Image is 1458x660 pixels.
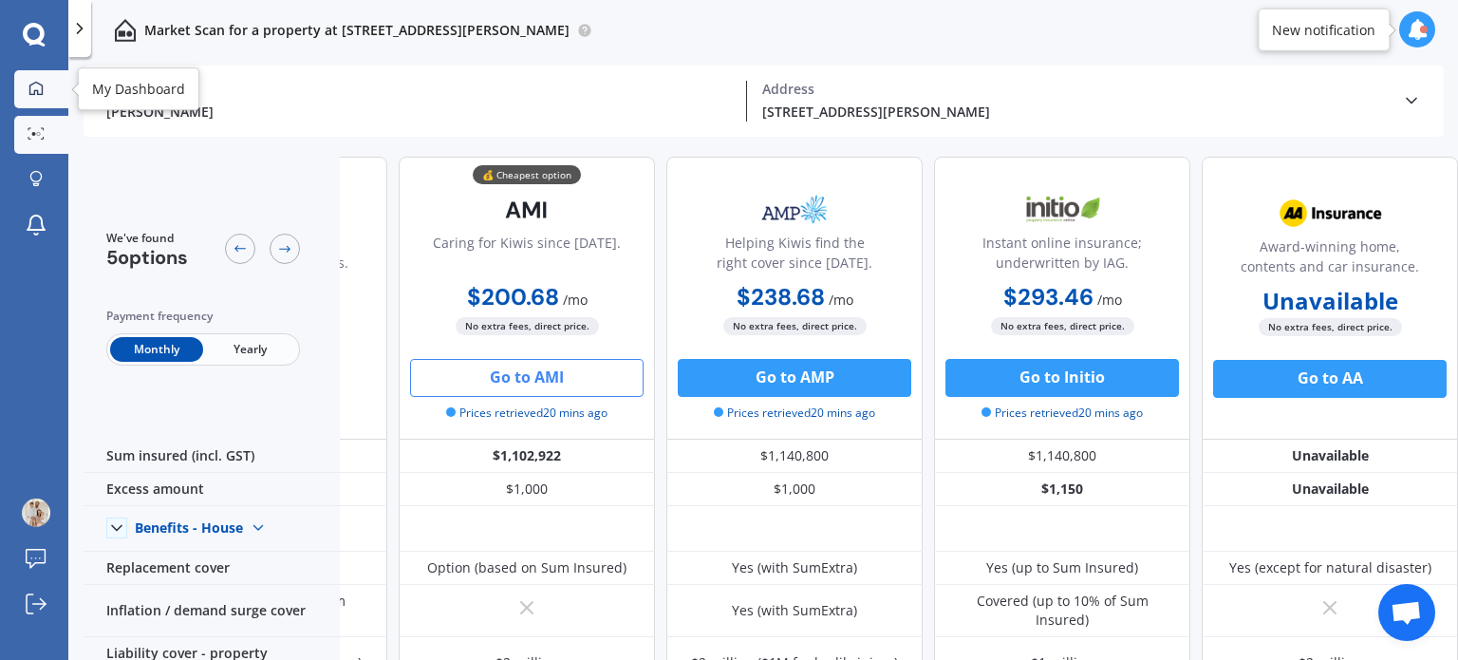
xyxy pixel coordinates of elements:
div: Sum insured (incl. GST) [84,440,340,473]
span: No extra fees, direct price. [456,317,599,335]
div: Covered (up to 10% of Sum Insured) [948,592,1176,630]
div: Unavailable [1202,473,1458,506]
span: Yearly [203,337,296,362]
div: Replacement cover [84,552,340,585]
div: $1,140,800 [934,440,1190,473]
img: AMI-text-1.webp [464,186,589,234]
div: $1,000 [399,473,655,506]
div: Excess amount [84,473,340,506]
button: Go to AMI [410,359,644,397]
button: Go to AMP [678,359,911,397]
div: [STREET_ADDRESS][PERSON_NAME] [762,102,1387,122]
span: / mo [563,291,588,309]
span: We've found [106,230,188,247]
div: Yes (with SumExtra) [732,558,857,577]
div: Unavailable [1202,440,1458,473]
div: Caring for Kiwis since [DATE]. [433,233,621,280]
div: Policy owner [106,81,731,98]
span: No extra fees, direct price. [1259,318,1402,336]
span: 5 options [106,245,188,270]
div: New notification [1272,20,1375,39]
div: Option (based on Sum Insured) [427,558,626,577]
div: 💰 Cheapest option [473,165,581,184]
img: Benefit content down [243,513,273,543]
div: Instant online insurance; underwritten by IAG. [950,233,1174,280]
span: No extra fees, direct price. [723,317,867,335]
b: $238.68 [737,282,825,311]
div: $1,140,800 [666,440,923,473]
b: $293.46 [1003,282,1093,311]
p: Market Scan for a property at [STREET_ADDRESS][PERSON_NAME] [144,21,570,40]
div: Payment frequency [106,307,300,326]
div: $1,102,922 [399,440,655,473]
span: Prices retrieved 20 mins ago [714,405,875,422]
b: $200.68 [467,282,559,311]
div: Award-winning home, contents and car insurance. [1218,236,1442,284]
div: $1,150 [934,473,1190,506]
div: Yes (up to Sum Insured) [986,558,1138,577]
span: / mo [829,291,853,309]
button: Go to AA [1213,360,1447,398]
img: AA.webp [1267,190,1393,237]
img: picture [22,499,50,527]
a: Open chat [1378,584,1435,641]
span: Monthly [110,337,203,362]
div: Helping Kiwis find the right cover since [DATE]. [682,233,907,280]
b: Unavailable [1262,292,1398,311]
div: $1,000 [666,473,923,506]
div: Inflation / demand surge cover [84,585,340,637]
button: Go to Initio [945,359,1179,397]
div: [PERSON_NAME] [106,102,731,122]
img: Initio.webp [1000,186,1125,234]
span: No extra fees, direct price. [991,317,1134,335]
div: Benefits - House [135,519,243,537]
img: home-and-contents.b802091223b8502ef2dd.svg [114,19,137,42]
span: Prices retrieved 20 mins ago [981,405,1143,422]
span: / mo [1097,291,1122,309]
div: My Dashboard [92,80,185,99]
img: AMP.webp [732,186,857,234]
span: Prices retrieved 20 mins ago [446,405,607,422]
div: Address [762,81,1387,98]
div: Yes (except for natural disaster) [1229,558,1431,577]
div: Yes (with SumExtra) [732,601,857,620]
